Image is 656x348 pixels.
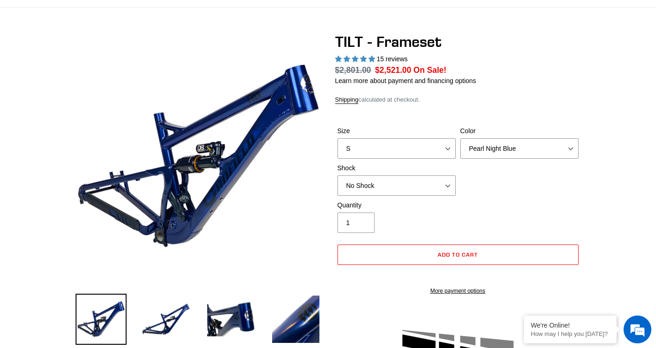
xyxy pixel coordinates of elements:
[460,126,579,136] label: Color
[270,294,321,345] img: Load image into Gallery viewer, TILT - Frameset
[335,33,581,51] h1: TILT - Frameset
[531,330,610,337] p: How may I help you today?
[335,95,581,104] div: calculated at checkout.
[335,77,476,84] a: Learn more about payment and financing options
[335,55,377,63] span: 5.00 stars
[338,126,456,136] label: Size
[375,65,411,75] span: $2,521.00
[531,322,610,329] div: We're Online!
[205,294,256,345] img: Load image into Gallery viewer, TILT - Frameset
[335,96,359,104] a: Shipping
[140,294,191,345] img: Load image into Gallery viewer, TILT - Frameset
[414,64,446,76] span: On Sale!
[376,55,408,63] span: 15 reviews
[438,251,478,258] span: Add to cart
[76,294,127,345] img: Load image into Gallery viewer, TILT - Frameset
[338,200,456,210] label: Quantity
[335,65,371,75] s: $2,801.00
[338,245,579,265] button: Add to cart
[338,163,456,173] label: Shock
[338,287,579,295] a: More payment options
